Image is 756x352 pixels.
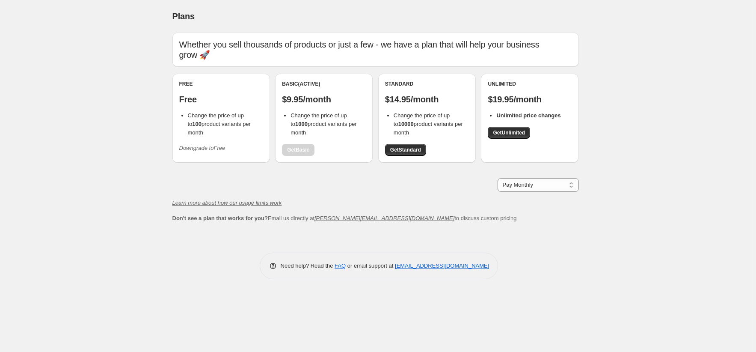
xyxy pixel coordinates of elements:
[172,12,195,21] span: Plans
[385,81,469,87] div: Standard
[179,81,263,87] div: Free
[488,94,572,104] p: $19.95/month
[172,215,517,221] span: Email us directly at to discuss custom pricing
[174,141,231,155] button: Downgrade toFree
[394,112,463,136] span: Change the price of up to product variants per month
[179,145,225,151] i: Downgrade to Free
[385,144,426,156] a: GetStandard
[179,39,572,60] p: Whether you sell thousands of products or just a few - we have a plan that will help your busines...
[179,94,263,104] p: Free
[346,263,395,269] span: or email support at
[314,215,454,221] a: [PERSON_NAME][EMAIL_ADDRESS][DOMAIN_NAME]
[395,263,489,269] a: [EMAIL_ADDRESS][DOMAIN_NAME]
[282,94,366,104] p: $9.95/month
[291,112,357,136] span: Change the price of up to product variants per month
[488,127,530,139] a: GetUnlimited
[188,112,251,136] span: Change the price of up to product variants per month
[281,263,335,269] span: Need help? Read the
[385,94,469,104] p: $14.95/month
[295,121,308,127] b: 1000
[192,121,202,127] b: 100
[172,215,268,221] b: Don't see a plan that works for you?
[390,146,421,153] span: Get Standard
[172,200,282,206] a: Learn more about how our usage limits work
[493,129,525,136] span: Get Unlimited
[488,81,572,87] div: Unlimited
[496,112,560,119] b: Unlimited price changes
[282,81,366,87] div: Basic (Active)
[335,263,346,269] a: FAQ
[398,121,414,127] b: 10000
